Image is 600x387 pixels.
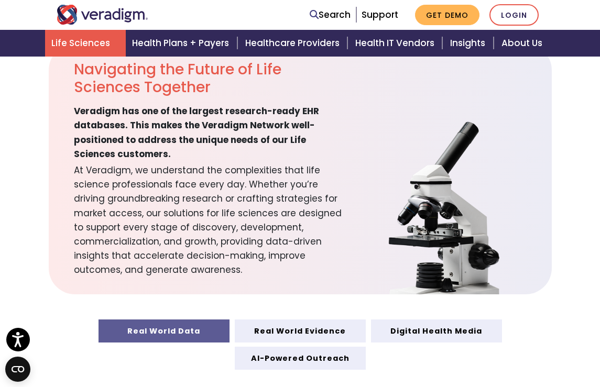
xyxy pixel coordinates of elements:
[126,30,238,57] a: Health Plans + Payers
[74,161,342,278] span: At Veradigm, we understand the complexities that life science professionals face every day. Wheth...
[5,357,30,382] button: Open CMP widget
[371,319,502,342] a: Digital Health Media
[74,61,342,96] h2: Navigating the Future of Life Sciences Together
[239,30,349,57] a: Healthcare Providers
[99,319,230,342] a: Real World Data
[235,347,366,370] a: AI-Powered Outreach
[495,30,555,57] a: About Us
[349,30,444,57] a: Health IT Vendors
[415,5,479,25] a: Get Demo
[444,30,495,57] a: Insights
[342,119,525,294] img: solution-life-sciences-future.png
[310,8,351,22] a: Search
[235,319,366,342] a: Real World Evidence
[362,8,398,21] a: Support
[399,312,587,374] iframe: Drift Chat Widget
[57,5,148,25] img: Veradigm logo
[489,4,539,26] a: Login
[74,104,342,161] span: Veradigm has one of the largest research-ready EHR databases. This makes the Veradigm Network wel...
[45,30,126,57] a: Life Sciences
